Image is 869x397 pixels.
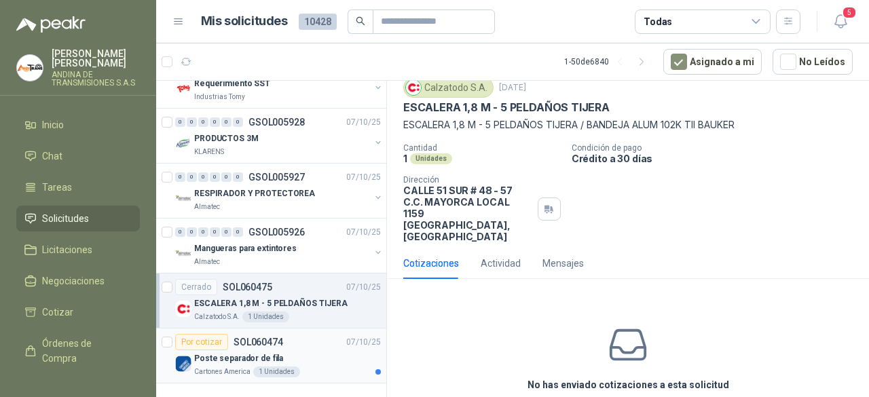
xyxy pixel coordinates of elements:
div: 0 [210,172,220,182]
a: Por cotizarSOL06047407/10/25 Company LogoPoste separador de filaCartones America1 Unidades [156,328,386,383]
div: Mensajes [542,256,584,271]
p: 1 [403,153,407,164]
p: Mangueras para extintores [194,242,297,255]
a: 0 0 0 0 0 0 GSOL00592607/10/25 Company LogoMangueras para extintoresAlmatec [175,224,384,267]
span: search [356,16,365,26]
div: 0 [233,172,243,182]
p: ESCALERA 1,8 M - 5 PELDAÑOS TIJERA [403,100,610,115]
div: 0 [210,227,220,237]
span: Tareas [42,180,72,195]
div: 0 [198,227,208,237]
p: 07/10/25 [346,226,381,239]
img: Logo peakr [16,16,86,33]
span: Licitaciones [42,242,92,257]
button: No Leídos [773,49,853,75]
div: 0 [221,172,232,182]
p: [DATE] [499,81,526,94]
p: Requerimiento SST [194,77,270,90]
p: 07/10/25 [346,116,381,129]
p: Cantidad [403,143,561,153]
div: 1 - 50 de 6840 [564,51,652,73]
a: Solicitudes [16,206,140,231]
p: [PERSON_NAME] [PERSON_NAME] [52,49,140,68]
img: Company Logo [175,356,191,372]
div: 0 [233,227,243,237]
button: Asignado a mi [663,49,762,75]
p: Calzatodo S.A. [194,311,240,322]
p: GSOL005928 [248,117,305,127]
div: 0 [187,117,197,127]
img: Company Logo [175,191,191,207]
div: Todas [644,14,672,29]
p: RESPIRADOR Y PROTECTOREA [194,187,315,200]
p: Crédito a 30 días [572,153,864,164]
a: Negociaciones [16,268,140,294]
button: 5 [828,10,853,34]
p: GSOL005926 [248,227,305,237]
p: GSOL005927 [248,172,305,182]
a: Cotizar [16,299,140,325]
div: 0 [175,172,185,182]
img: Company Logo [175,81,191,97]
span: Negociaciones [42,273,105,288]
span: 10428 [299,14,337,30]
div: Calzatodo S.A. [403,77,494,98]
a: 0 0 0 0 0 0 GSOL00592807/10/25 Company LogoPRODUCTOS 3MKLARENS [175,114,384,157]
div: Cotizaciones [403,256,459,271]
p: PRODUCTOS 3M [194,132,259,145]
a: Órdenes de Compra [16,330,140,371]
div: Actividad [481,256,521,271]
p: Almatec [194,202,220,212]
p: Dirección [403,175,532,185]
p: ESCALERA 1,8 M - 5 PELDAÑOS TIJERA / BANDEJA ALUM 102K TII BAUKER [403,117,853,132]
div: 0 [198,117,208,127]
div: 0 [210,117,220,127]
p: SOL060474 [234,337,283,347]
a: Tareas [16,174,140,200]
img: Company Logo [175,246,191,262]
a: CerradoSOL06047507/10/25 Company LogoESCALERA 1,8 M - 5 PELDAÑOS TIJERACalzatodo S.A.1 Unidades [156,273,386,328]
span: Cotizar [42,305,73,320]
p: 07/10/25 [346,281,381,294]
p: ANDINA DE TRANSMISIONES S.A.S [52,71,140,87]
p: Industrias Tomy [194,92,245,102]
div: 0 [221,117,232,127]
p: 07/10/25 [346,171,381,184]
a: Licitaciones [16,237,140,263]
div: 0 [233,117,243,127]
p: Poste separador de fila [194,352,283,365]
img: Company Logo [175,136,191,152]
img: Company Logo [175,301,191,317]
div: Por cotizar [175,334,228,350]
img: Company Logo [406,80,421,95]
div: 1 Unidades [253,366,300,377]
div: 0 [175,117,185,127]
span: Solicitudes [42,211,89,226]
p: ESCALERA 1,8 M - 5 PELDAÑOS TIJERA [194,297,348,310]
div: 0 [175,227,185,237]
h1: Mis solicitudes [201,12,288,31]
h3: No has enviado cotizaciones a esta solicitud [528,377,729,392]
p: Cartones America [194,366,251,377]
div: 0 [187,172,197,182]
img: Company Logo [17,55,43,81]
div: 0 [187,227,197,237]
span: 5 [842,6,857,19]
a: 0 0 0 0 0 0 GSOL00592707/10/25 Company LogoRESPIRADOR Y PROTECTOREAAlmatec [175,169,384,212]
div: 0 [221,227,232,237]
div: Cerrado [175,279,217,295]
p: KLARENS [194,147,224,157]
a: Inicio [16,112,140,138]
a: Chat [16,143,140,169]
span: Órdenes de Compra [42,336,127,366]
a: 0 0 0 0 0 0 GSOL005930[DATE] Company LogoRequerimiento SSTIndustrias Tomy [175,59,384,102]
p: CALLE 51 SUR # 48 - 57 C.C. MAYORCA LOCAL 1159 [GEOGRAPHIC_DATA] , [GEOGRAPHIC_DATA] [403,185,532,242]
p: Almatec [194,257,220,267]
span: Chat [42,149,62,164]
p: 07/10/25 [346,336,381,349]
p: Condición de pago [572,143,864,153]
div: 0 [198,172,208,182]
p: SOL060475 [223,282,272,292]
div: Unidades [410,153,452,164]
span: Inicio [42,117,64,132]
